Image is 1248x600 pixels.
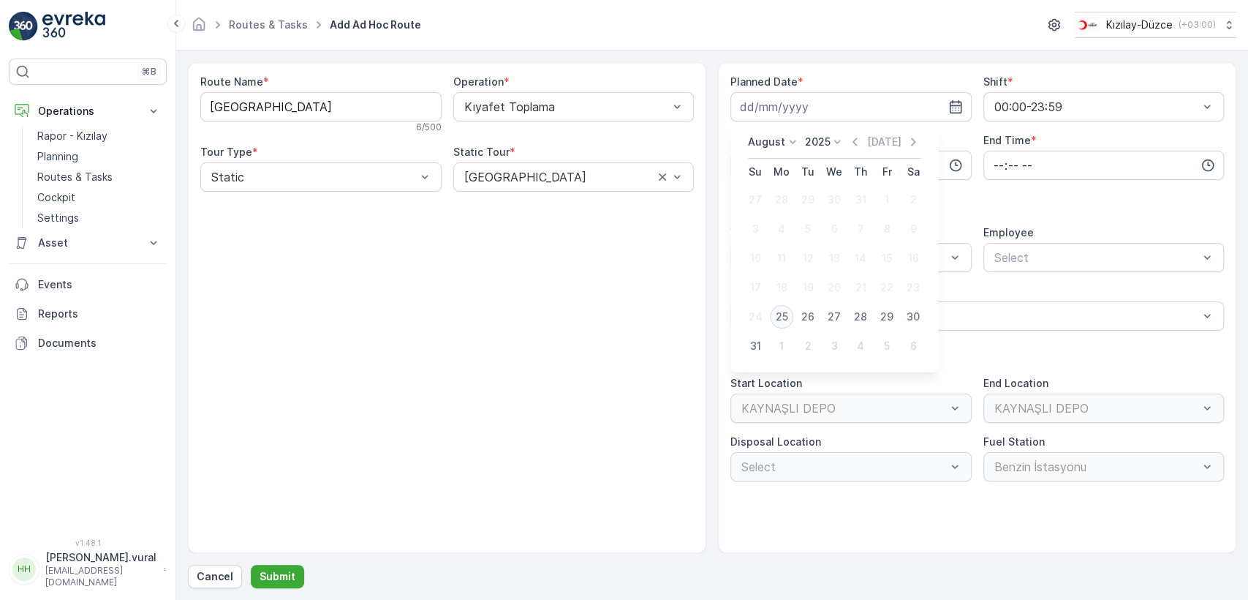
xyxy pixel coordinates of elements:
button: Asset [9,228,167,258]
div: 11 [770,247,793,270]
img: logo [9,12,38,41]
div: 16 [901,247,925,270]
div: 6 [822,217,846,241]
p: Routes & Tasks [37,170,113,184]
div: 14 [849,247,872,270]
label: Employee [983,226,1034,239]
div: 29 [875,305,899,329]
a: Cockpit [31,187,167,208]
div: 5 [875,334,899,358]
p: Asset [38,236,137,250]
div: 24 [744,305,767,329]
div: 27 [744,188,767,211]
a: Routes & Tasks [31,167,167,187]
div: 21 [849,276,872,299]
div: HH [12,558,36,581]
div: 13 [822,247,846,270]
button: HH[PERSON_NAME].vural[EMAIL_ADDRESS][DOMAIN_NAME] [9,550,167,588]
label: Planned Date [730,75,798,88]
p: Reports [38,307,161,321]
a: Routes & Tasks [229,18,308,31]
div: 1 [875,188,899,211]
div: 20 [822,276,846,299]
img: download_svj7U3e.png [1075,17,1100,33]
p: Select [741,307,1198,325]
th: Tuesday [795,159,821,185]
div: 22 [875,276,899,299]
div: 28 [849,305,872,329]
div: 2 [901,188,925,211]
span: v 1.48.1 [9,539,167,547]
div: 28 [770,188,793,211]
th: Monday [768,159,795,185]
p: Kızılay-Düzce [1106,18,1173,32]
button: Operations [9,97,167,126]
p: Select [994,249,1199,266]
div: 10 [744,247,767,270]
label: End Location [983,377,1048,389]
a: Homepage [191,22,207,34]
p: ( +03:00 ) [1179,19,1216,31]
p: 2025 [805,135,831,149]
p: Planning [37,149,78,164]
div: 7 [849,217,872,241]
a: Events [9,270,167,299]
div: 25 [770,305,793,329]
div: 26 [796,305,820,329]
label: Shift [983,75,1007,88]
p: [DATE] [867,135,901,149]
div: 18 [770,276,793,299]
a: Documents [9,329,167,358]
div: 12 [796,247,820,270]
p: ⌘B [142,66,156,78]
div: 6 [901,334,925,358]
div: 3 [822,334,846,358]
button: Kızılay-Düzce(+03:00) [1075,12,1236,38]
label: Disposal Location [730,435,821,448]
div: 8 [875,217,899,241]
p: Operations [38,104,137,119]
label: Operation [453,75,504,88]
input: dd/mm/yyyy [730,92,972,121]
div: 1 [770,334,793,358]
label: End Time [983,134,1031,146]
div: 4 [849,334,872,358]
div: 2 [796,334,820,358]
p: 6 / 500 [416,121,442,133]
p: Cancel [197,569,233,584]
div: 31 [849,188,872,211]
p: [PERSON_NAME].vural [45,550,156,565]
a: Planning [31,146,167,167]
p: Important Locations [730,342,1224,364]
a: Rapor - Kızılay [31,126,167,146]
p: Events [38,277,161,292]
label: Static Tour [453,146,510,158]
p: August [748,135,785,149]
div: 23 [901,276,925,299]
div: 31 [744,334,767,358]
p: Submit [260,569,295,584]
p: [EMAIL_ADDRESS][DOMAIN_NAME] [45,565,156,588]
p: Cockpit [37,190,75,205]
label: Fuel Station [983,435,1045,448]
div: 30 [901,305,925,329]
a: Reports [9,299,167,329]
div: 15 [875,247,899,270]
img: logo_light-DOdMpM7g.png [42,12,105,41]
th: Thursday [847,159,874,185]
p: Rapor - Kızılay [37,129,107,143]
div: 4 [770,217,793,241]
th: Wednesday [821,159,847,185]
a: Settings [31,208,167,228]
label: Tour Type [200,146,252,158]
div: 5 [796,217,820,241]
div: 3 [744,217,767,241]
button: Submit [251,565,304,588]
button: Cancel [188,565,242,588]
p: Settings [37,211,79,225]
label: Route Name [200,75,263,88]
div: 17 [744,276,767,299]
div: 30 [822,188,846,211]
div: 27 [822,305,846,329]
p: Documents [38,336,161,350]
